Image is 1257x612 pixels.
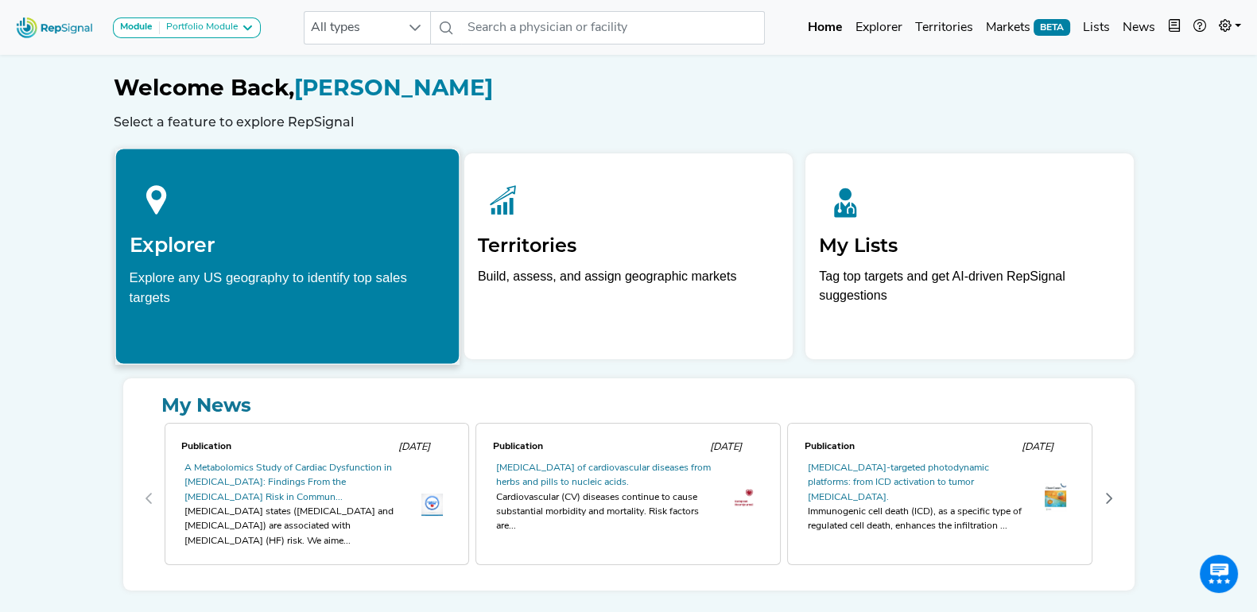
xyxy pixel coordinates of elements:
[161,420,473,578] div: 0
[784,420,1096,578] div: 2
[113,17,261,38] button: ModulePortfolio Module
[114,148,460,364] a: ExplorerExplore any US geography to identify top sales targets
[421,494,443,516] img: th
[1116,12,1162,44] a: News
[819,234,1120,258] h2: My Lists
[114,74,294,101] span: Welcome Back,
[184,463,392,502] a: A Metabolomics Study of Cardiac Dysfunction in [MEDICAL_DATA]: Findings From the [MEDICAL_DATA] R...
[129,233,445,257] h2: Explorer
[849,12,909,44] a: Explorer
[136,391,1122,420] a: My News
[495,490,713,534] div: Cardiovascular (CV) diseases continue to cause substantial morbidity and mortality. Risk factors ...
[805,153,1134,359] a: My ListsTag top targets and get AI-driven RepSignal suggestions
[398,442,429,452] span: [DATE]
[472,420,784,578] div: 1
[129,267,445,307] div: Explore any US geography to identify top sales targets
[980,12,1077,44] a: MarketsBETA
[160,21,238,34] div: Portfolio Module
[819,267,1120,314] p: Tag top targets and get AI-driven RepSignal suggestions
[492,442,542,451] span: Publication
[114,75,1144,102] h1: [PERSON_NAME]
[464,153,793,359] a: TerritoriesBuild, assess, and assign geographic markets
[495,463,710,487] a: [MEDICAL_DATA] of cardiovascular diseases from herbs and pills to nucleic acids.
[807,463,988,502] a: [MEDICAL_DATA]-targeted photodynamic platforms: from ICD activation to tumor [MEDICAL_DATA].
[709,442,741,452] span: [DATE]
[909,12,980,44] a: Territories
[478,234,779,258] h2: Territories
[733,487,755,509] img: th
[807,505,1025,534] div: Immunogenic cell death (ICD), as a specific type of regulated cell death, enhances the infiltrati...
[181,442,231,451] span: Publication
[1077,12,1116,44] a: Lists
[478,267,779,314] p: Build, assess, and assign geographic markets
[804,442,854,451] span: Publication
[120,22,153,32] strong: Module
[801,12,849,44] a: Home
[1045,483,1066,511] img: OIP.VipEYUYrsDZ0VxAr8Bpp4gHaJt
[305,12,400,44] span: All types
[461,11,765,45] input: Search a physician or facility
[1162,12,1187,44] button: Intel Book
[1021,442,1053,452] span: [DATE]
[1096,486,1122,511] button: Next Page
[184,505,402,548] div: [MEDICAL_DATA] states ([MEDICAL_DATA] and [MEDICAL_DATA]) are associated with [MEDICAL_DATA] (HF)...
[1034,19,1070,35] span: BETA
[114,114,1144,130] h6: Select a feature to explore RepSignal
